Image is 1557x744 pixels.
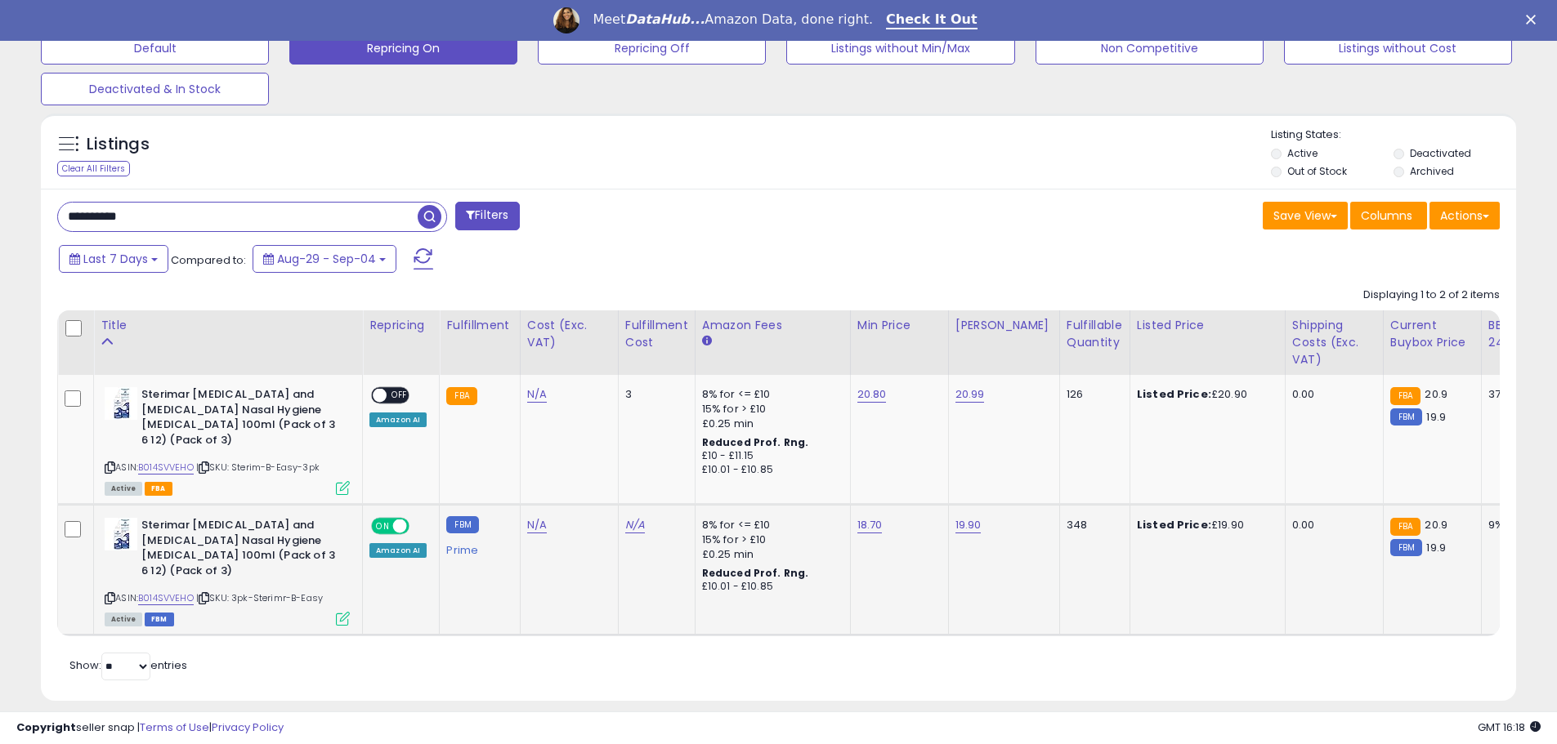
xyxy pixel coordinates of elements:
a: 20.99 [955,386,985,403]
span: 19.9 [1426,540,1446,555]
div: Close [1526,15,1542,25]
div: Displaying 1 to 2 of 2 items [1363,287,1500,303]
b: Listed Price: [1137,386,1211,402]
button: Deactivated & In Stock [41,73,269,105]
div: Amazon AI [369,543,427,558]
label: Deactivated [1410,146,1471,160]
div: ASIN: [105,387,350,493]
div: 8% for <= £10 [702,518,838,532]
button: Save View [1263,202,1348,229]
button: Listings without Cost [1284,32,1512,65]
button: Last 7 Days [59,245,168,273]
div: [PERSON_NAME] [955,317,1053,334]
div: £0.25 min [702,547,838,562]
img: 51wFg4uH5sL._SL40_.jpg [105,518,137,550]
span: | SKU: Sterim-B-Easy-3pk [196,461,320,474]
img: Profile image for Georgie [553,7,579,33]
a: N/A [625,517,645,533]
a: B014SVVEHO [138,591,194,605]
div: Prime [446,537,507,557]
div: £19.90 [1137,518,1273,532]
p: Listing States: [1271,127,1516,143]
label: Out of Stock [1287,164,1347,178]
div: Shipping Costs (Exc. VAT) [1292,317,1376,368]
button: Non Competitive [1036,32,1264,65]
div: Current Buybox Price [1390,317,1474,351]
span: Show: entries [69,657,187,673]
div: 348 [1067,518,1117,532]
div: Cost (Exc. VAT) [527,317,611,351]
div: Repricing [369,317,432,334]
a: B014SVVEHO [138,461,194,474]
div: £10 - £11.15 [702,449,838,463]
small: FBM [446,516,478,533]
div: ASIN: [105,518,350,624]
a: N/A [527,517,547,533]
div: 0.00 [1292,387,1371,402]
button: Actions [1429,202,1500,229]
span: 20.9 [1425,517,1447,532]
label: Archived [1410,164,1454,178]
span: OFF [407,519,433,533]
span: OFF [387,389,413,403]
span: 20.9 [1425,386,1447,402]
small: FBA [446,387,476,405]
div: £20.90 [1137,387,1273,402]
div: Fulfillment Cost [625,317,688,351]
a: N/A [527,386,547,403]
div: Clear All Filters [57,161,130,176]
label: Active [1287,146,1318,160]
span: 2025-09-12 16:18 GMT [1478,719,1541,735]
button: Columns [1350,202,1427,229]
a: 19.90 [955,517,982,533]
div: 15% for > £10 [702,402,838,417]
span: FBM [145,613,174,626]
div: 0.00 [1292,518,1371,532]
div: seller snap | | [16,720,284,736]
div: 3 [625,387,682,402]
button: Filters [455,202,519,230]
div: Amazon AI [369,412,427,427]
b: Listed Price: [1137,517,1211,532]
a: Check It Out [886,11,978,29]
h5: Listings [87,133,150,156]
button: Listings without Min/Max [786,32,1014,65]
span: Last 7 Days [83,251,148,267]
div: Amazon Fees [702,317,843,334]
a: Terms of Use [140,719,209,735]
button: Repricing On [289,32,517,65]
div: Fulfillable Quantity [1067,317,1123,351]
div: £10.01 - £10.85 [702,463,838,477]
span: ON [373,519,393,533]
b: Sterimar [MEDICAL_DATA] and [MEDICAL_DATA] Nasal Hygiene [MEDICAL_DATA] 100ml (Pack of 3 6 12) (P... [141,518,340,582]
a: Privacy Policy [212,719,284,735]
span: Columns [1361,207,1412,224]
small: FBM [1390,408,1422,425]
div: Title [101,317,356,334]
div: 126 [1067,387,1117,402]
div: BB Share 24h. [1488,317,1548,351]
span: | SKU: 3pk-Sterimr-B-Easy [196,591,323,604]
div: Listed Price [1137,317,1278,334]
b: Reduced Prof. Rng. [702,566,809,580]
span: All listings currently available for purchase on Amazon [105,482,142,496]
small: FBM [1390,539,1422,556]
div: Meet Amazon Data, done right. [593,11,873,28]
div: 8% for <= £10 [702,387,838,402]
small: FBA [1390,387,1421,405]
a: 20.80 [857,386,887,403]
b: Sterimar [MEDICAL_DATA] and [MEDICAL_DATA] Nasal Hygiene [MEDICAL_DATA] 100ml (Pack of 3 6 12) (P... [141,387,340,452]
div: Min Price [857,317,942,334]
div: Fulfillment [446,317,512,334]
i: DataHub... [625,11,705,27]
button: Repricing Off [538,32,766,65]
img: 51wFg4uH5sL._SL40_.jpg [105,387,137,420]
small: Amazon Fees. [702,334,712,349]
span: 19.9 [1426,409,1446,425]
span: FBA [145,482,172,496]
button: Aug-29 - Sep-04 [253,245,396,273]
strong: Copyright [16,719,76,735]
span: Compared to: [171,252,246,268]
div: 37% [1488,387,1542,402]
small: FBA [1390,518,1421,536]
